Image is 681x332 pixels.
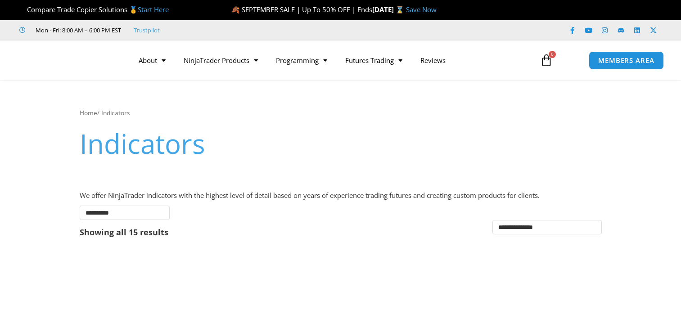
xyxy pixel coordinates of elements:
span: 🍂 SEPTEMBER SALE | Up To 50% OFF | Ends [231,5,372,14]
a: Start Here [138,5,169,14]
a: Programming [267,50,336,71]
a: 0 [527,47,566,73]
span: Mon - Fri: 8:00 AM – 6:00 PM EST [33,25,121,36]
span: MEMBERS AREA [598,57,654,64]
strong: [DATE] ⌛ [372,5,406,14]
h1: Indicators [80,125,602,162]
p: We offer NinjaTrader indicators with the highest level of detail based on years of experience tra... [80,189,602,202]
a: Save Now [406,5,437,14]
span: Compare Trade Copier Solutions 🥇 [19,5,169,14]
span: 0 [549,51,556,58]
a: NinjaTrader Products [175,50,267,71]
nav: Breadcrumb [80,107,602,119]
img: 🏆 [20,6,27,13]
a: About [130,50,175,71]
p: Showing all 15 results [80,228,168,236]
a: Reviews [411,50,455,71]
select: Shop order [492,220,602,234]
a: Futures Trading [336,50,411,71]
a: Trustpilot [134,25,160,36]
img: LogoAI | Affordable Indicators – NinjaTrader [19,44,116,76]
a: Home [80,108,97,117]
a: MEMBERS AREA [589,51,664,70]
nav: Menu [130,50,532,71]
